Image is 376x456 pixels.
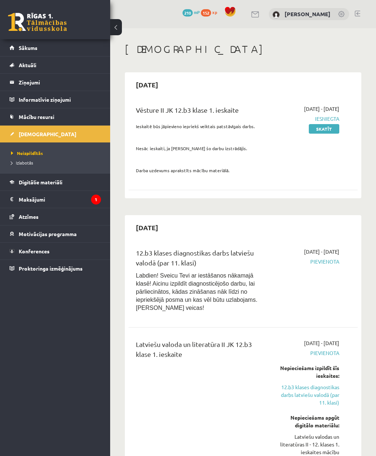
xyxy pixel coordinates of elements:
span: [DATE] - [DATE] [304,105,339,113]
span: Digitālie materiāli [19,179,62,185]
a: Ziņojumi [10,74,101,91]
a: Rīgas 1. Tālmācības vidusskola [8,13,67,31]
span: [DATE] - [DATE] [304,248,339,256]
div: 12.b3 klases diagnostikas darbs latviešu valodā (par 11. klasi) [136,248,268,271]
span: Izlabotās [11,160,33,166]
span: Mācību resursi [19,113,54,120]
span: Atzīmes [19,213,39,220]
h2: [DATE] [129,219,166,236]
p: Darba uzdevums aprakstīts mācību materiālā. [136,167,268,174]
span: mP [194,9,200,15]
span: Aktuāli [19,62,36,68]
a: [PERSON_NAME] [285,10,330,18]
div: Nepieciešams apgūt digitālo materiālu: [279,414,339,429]
a: Sākums [10,39,101,56]
a: Atzīmes [10,208,101,225]
div: Nepieciešams izpildīt šīs ieskaites: [279,364,339,380]
span: 210 [182,9,193,17]
a: Neizpildītās [11,150,103,156]
span: Iesniegta [279,115,339,123]
legend: Informatīvie ziņojumi [19,91,101,108]
p: Ieskaitē būs jāpievieno iepriekš veiktais patstāvīgais darbs. [136,123,268,130]
a: Digitālie materiāli [10,174,101,191]
a: Informatīvie ziņojumi [10,91,101,108]
a: Motivācijas programma [10,225,101,242]
a: 152 xp [201,9,221,15]
span: Motivācijas programma [19,231,77,237]
span: Sākums [19,44,37,51]
span: 152 [201,9,211,17]
div: Latviešu valoda un literatūra II JK 12.b3 klase 1. ieskaite [136,339,268,363]
span: xp [212,9,217,15]
a: Aktuāli [10,57,101,73]
span: [DEMOGRAPHIC_DATA] [19,131,76,137]
div: Vēsture II JK 12.b3 klase 1. ieskaite [136,105,268,119]
span: Konferences [19,248,50,254]
legend: Ziņojumi [19,74,101,91]
a: 210 mP [182,9,200,15]
a: Izlabotās [11,159,103,166]
span: Labdien! Sveicu Tevi ar iestāšanos nākamajā klasē! Aicinu izpildīt diagnosticējošo darbu, lai pār... [136,272,259,311]
a: Maksājumi1 [10,191,101,208]
p: Nesāc ieskaiti, ja [PERSON_NAME] šo darbu izstrādājis. [136,145,268,152]
a: Proktoringa izmēģinājums [10,260,101,277]
span: [DATE] - [DATE] [304,339,339,347]
a: Konferences [10,243,101,260]
img: Ņikita Rjabcevs [272,11,280,18]
a: [DEMOGRAPHIC_DATA] [10,126,101,142]
legend: Maksājumi [19,191,101,208]
h1: [DEMOGRAPHIC_DATA] [125,43,361,55]
a: Skatīt [309,124,339,134]
span: Proktoringa izmēģinājums [19,265,83,272]
span: Neizpildītās [11,150,43,156]
a: 12.b3 klases diagnostikas darbs latviešu valodā (par 11. klasi) [279,383,339,406]
i: 1 [91,195,101,205]
span: Pievienota [279,349,339,357]
h2: [DATE] [129,76,166,93]
span: Pievienota [279,258,339,265]
a: Mācību resursi [10,108,101,125]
